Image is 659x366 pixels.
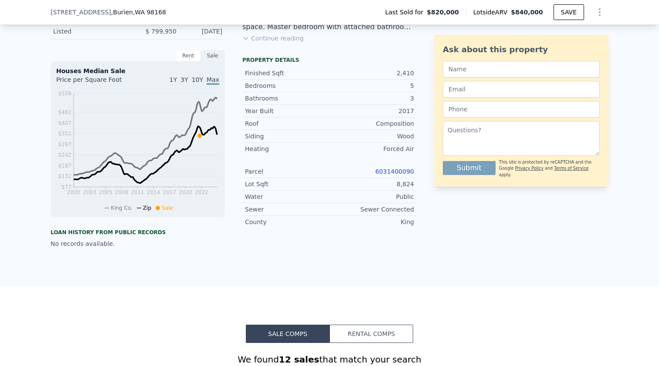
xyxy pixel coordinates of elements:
span: $840,000 [511,9,543,16]
span: [STREET_ADDRESS] [51,8,111,17]
div: Roof [245,119,329,128]
button: Show Options [591,3,608,21]
tspan: 2017 [163,189,177,195]
div: No records available. [51,239,225,248]
span: 10Y [192,76,203,83]
tspan: $462 [58,109,71,115]
span: Last Sold for [385,8,427,17]
div: Water [245,192,329,201]
div: Heating [245,144,329,153]
a: Privacy Policy [515,166,544,171]
button: Continue reading [242,34,304,43]
div: Sewer Connected [329,205,414,214]
button: SAVE [554,4,584,20]
div: Forced Air [329,144,414,153]
tspan: 2014 [147,189,160,195]
div: 2,410 [329,69,414,77]
tspan: $242 [58,152,71,158]
span: $820,000 [427,8,459,17]
span: , WA 98168 [133,9,166,16]
input: Email [443,81,600,97]
div: 3 [329,94,414,103]
div: Finished Sqft [245,69,329,77]
div: Sale [200,50,225,61]
div: Composition [329,119,414,128]
div: Bedrooms [245,81,329,90]
a: Terms of Service [554,166,588,171]
span: , Burien [111,8,166,17]
span: 3Y [180,76,188,83]
div: This site is protected by reCAPTCHA and the Google and apply. [499,159,600,178]
span: Lotside ARV [473,8,511,17]
div: County [245,218,329,226]
tspan: 2000 [67,189,81,195]
div: [DATE] [183,27,222,36]
div: Wood [329,132,414,141]
div: Property details [242,57,417,64]
tspan: $132 [58,173,71,179]
a: 6031400090 [375,168,414,175]
div: Parcel [245,167,329,176]
input: Phone [443,101,600,118]
div: Ask about this property [443,44,600,56]
tspan: $407 [58,120,71,126]
div: Rent [176,50,200,61]
input: Name [443,61,600,77]
span: Max [207,76,219,85]
span: Sale [162,205,173,211]
tspan: 2011 [131,189,144,195]
span: 1Y [170,76,177,83]
div: Siding [245,132,329,141]
tspan: 2022 [195,189,208,195]
div: Lot Sqft [245,180,329,188]
div: Loan history from public records [51,229,225,236]
span: King Co. [111,205,132,211]
span: $ 799,950 [146,28,177,35]
span: Zip [143,205,151,211]
div: 8,824 [329,180,414,188]
div: Listed [53,27,131,36]
button: Rental Comps [329,325,413,343]
tspan: 2008 [115,189,129,195]
tspan: $297 [58,141,71,148]
div: 2017 [329,107,414,115]
div: Year Built [245,107,329,115]
tspan: 2003 [83,189,96,195]
tspan: $77 [61,184,71,190]
strong: 12 sales [279,354,319,365]
div: Houses Median Sale [56,67,219,75]
div: Public [329,192,414,201]
button: Sale Comps [246,325,329,343]
div: Sewer [245,205,329,214]
div: Price per Square Foot [56,75,138,89]
tspan: $352 [58,131,71,137]
tspan: 2020 [179,189,192,195]
tspan: 2005 [99,189,112,195]
div: We found that match your search [51,353,608,366]
button: Submit [443,161,496,175]
tspan: $187 [58,163,71,169]
div: 5 [329,81,414,90]
tspan: $558 [58,91,71,97]
div: Bathrooms [245,94,329,103]
div: King [329,218,414,226]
